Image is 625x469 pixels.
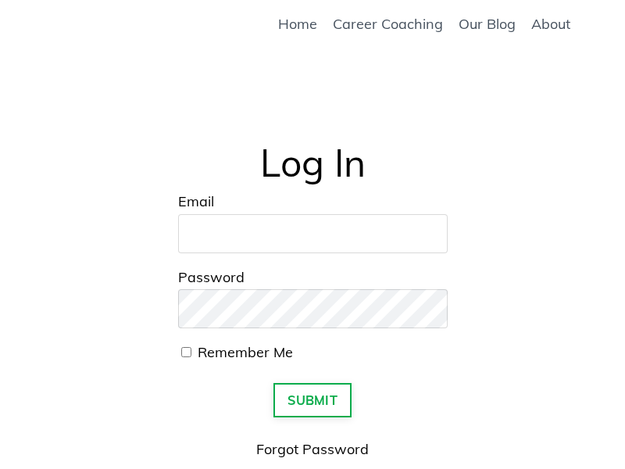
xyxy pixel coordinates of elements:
a: Forgot Password [256,440,369,458]
span: Remember Me [198,343,293,361]
a: Our Blog [459,16,516,33]
button: SUBMIT [273,383,352,417]
input: Remember Me [181,347,191,357]
label: Email [178,193,448,210]
a: Home [278,16,317,33]
h1: Log In [178,138,448,187]
label: Password [178,269,448,286]
a: Career Coaching [333,16,443,33]
a: About [531,16,570,33]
